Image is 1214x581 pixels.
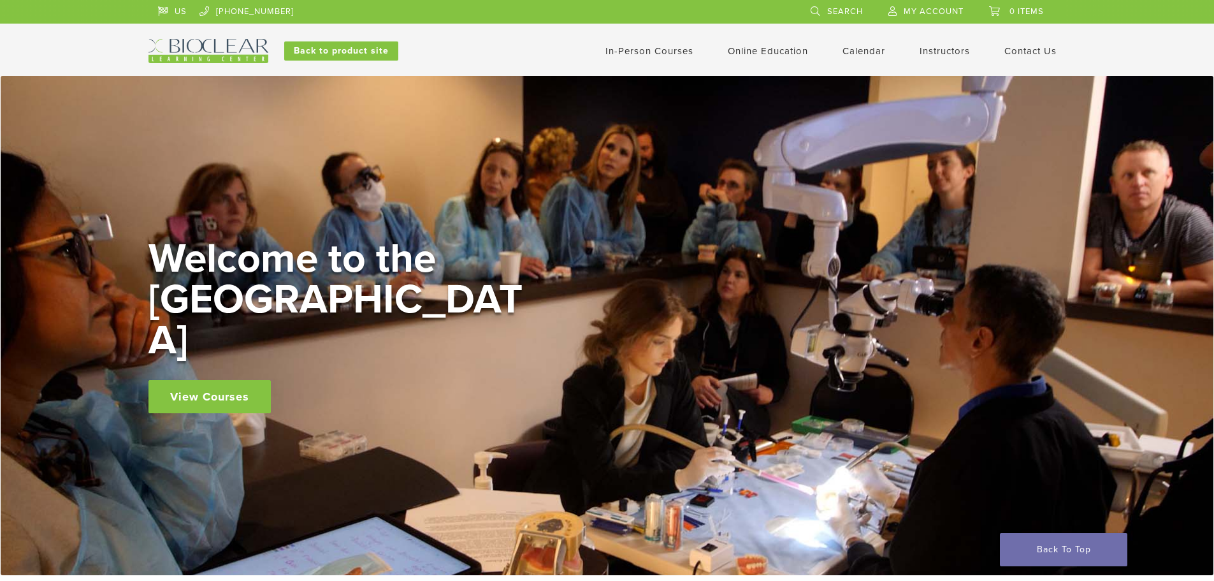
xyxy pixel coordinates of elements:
[1004,45,1057,57] a: Contact Us
[148,39,268,63] img: Bioclear
[284,41,398,61] a: Back to product site
[920,45,970,57] a: Instructors
[827,6,863,17] span: Search
[605,45,693,57] a: In-Person Courses
[1009,6,1044,17] span: 0 items
[148,380,271,413] a: View Courses
[1000,533,1127,566] a: Back To Top
[904,6,964,17] span: My Account
[842,45,885,57] a: Calendar
[148,239,531,361] h2: Welcome to the [GEOGRAPHIC_DATA]
[728,45,808,57] a: Online Education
